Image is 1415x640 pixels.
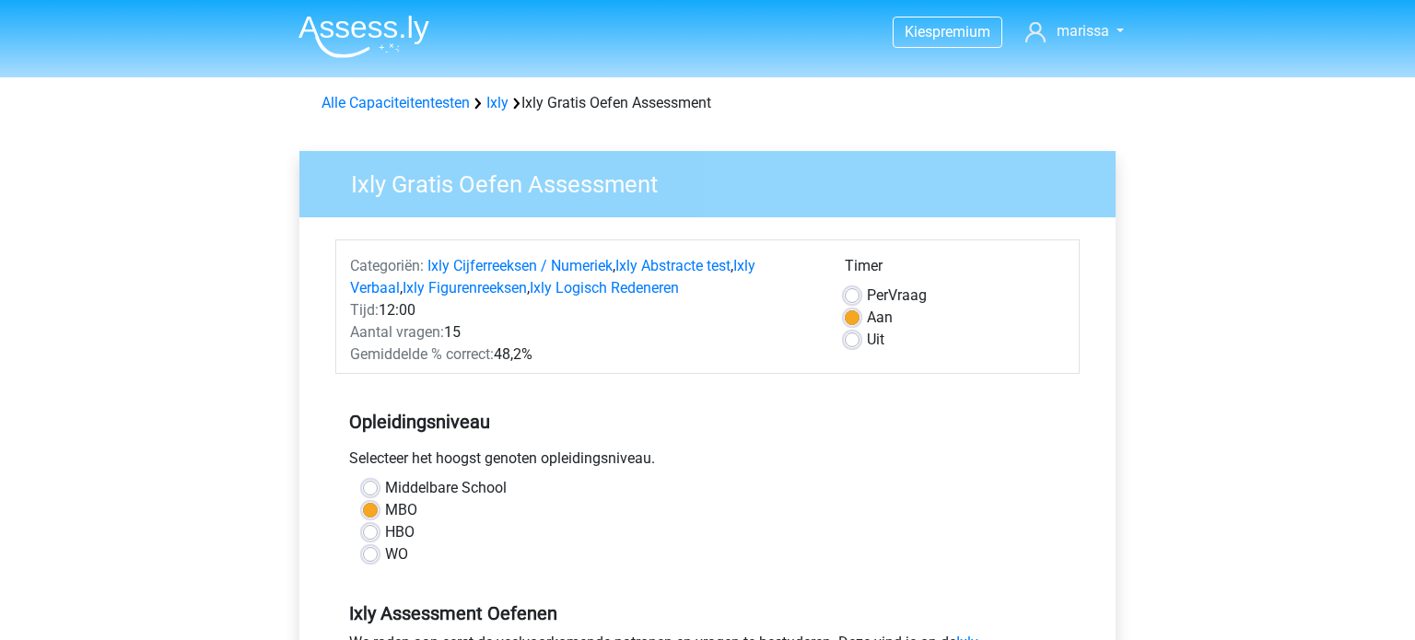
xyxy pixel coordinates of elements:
[314,92,1101,114] div: Ixly Gratis Oefen Assessment
[615,257,731,274] a: Ixly Abstracte test
[905,23,932,41] span: Kies
[867,286,888,304] span: Per
[350,345,494,363] span: Gemiddelde % correct:
[335,448,1080,477] div: Selecteer het hoogst genoten opleidingsniveau.
[349,403,1066,440] h5: Opleidingsniveau
[385,543,408,565] label: WO
[867,285,927,307] label: Vraag
[349,602,1066,624] h5: Ixly Assessment Oefenen
[350,323,444,341] span: Aantal vragen:
[486,94,509,111] a: Ixly
[336,299,831,321] div: 12:00
[329,163,1102,199] h3: Ixly Gratis Oefen Assessment
[530,279,679,297] a: Ixly Logisch Redeneren
[1018,20,1131,42] a: marissa
[427,257,613,274] a: Ixly Cijferreeksen / Numeriek
[385,521,415,543] label: HBO
[867,329,884,351] label: Uit
[385,499,417,521] label: MBO
[894,19,1001,44] a: Kiespremium
[403,279,527,297] a: Ixly Figurenreeksen
[1057,22,1109,40] span: marissa
[322,94,470,111] a: Alle Capaciteitentesten
[298,15,429,58] img: Assessly
[932,23,990,41] span: premium
[845,255,1065,285] div: Timer
[336,321,831,343] div: 15
[350,301,379,319] span: Tijd:
[336,255,831,299] div: , , , ,
[867,307,893,329] label: Aan
[350,257,424,274] span: Categoriën:
[385,477,507,499] label: Middelbare School
[336,343,831,366] div: 48,2%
